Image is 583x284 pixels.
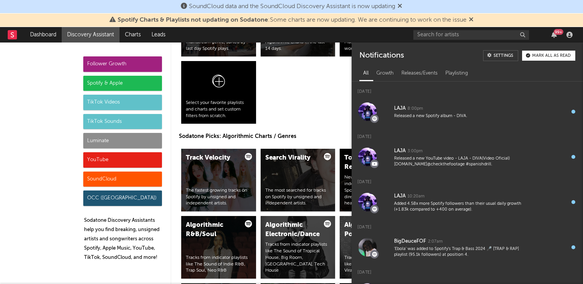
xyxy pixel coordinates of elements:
div: YouTube [83,152,162,168]
div: Track Velocity [186,153,238,163]
span: Dismiss [469,17,473,23]
a: Algorithmic Pop/IndieTracks from indicator playlists like The Sound of Indie Pop, Viral Pop, Bay ... [340,216,415,279]
a: Leads [146,27,171,43]
div: 8:00pm [408,106,423,112]
div: Growth [372,67,398,80]
div: TikTok Videos [83,95,162,110]
a: Discovery Assistant [62,27,120,43]
a: Track VelocityThe fastest growing tracks on Spotify by unsigned and independent artists. [181,149,256,211]
p: Sodatone Discovery Assistants help you find breaking, unsigned artists and songwriters across Spo... [84,216,162,262]
div: The most searched for tracks on Spotify by unsigned and independent artists. [265,187,331,207]
div: New unsigned and independent releases on Spotify that are being played directly by listeners, not... [344,174,410,207]
div: 'Ebola' was added to Spotify's Trap & Bass 2024 🎤 [TRAP & RAP] playlist (95.1k followers) at posi... [394,246,530,258]
a: Settings [483,50,518,61]
div: 2:07am [428,239,443,245]
a: Algorithmic R&B/SoulTracks from indicator playlists like The Sound of Indie R&B, Trap Soul, Neo R&B [181,216,256,279]
div: 3:00pm [408,148,423,154]
div: Released a new Spotify album - DIVA. [394,113,530,119]
div: [DATE] [352,217,583,232]
div: Playlisting [441,67,472,80]
a: Select your favorite playlists and charts and set custom filters from scratch. [181,61,256,124]
div: The fastest growing tracks on Spotify by unsigned and independent artists. [186,187,251,207]
div: LAJA [394,192,406,201]
a: Top New ReleasesNew unsigned and independent releases on Spotify that are being played directly b... [340,149,415,211]
span: : Some charts are now updating. We are continuing to work on the issue [118,17,467,23]
div: 10:20am [408,194,425,199]
div: Follower Growth [83,56,162,72]
div: [DATE] [352,127,583,142]
div: [DATE] [352,82,583,97]
div: Top New Releases [344,153,397,172]
a: Search ViralityThe most searched for tracks on Spotify by unsigned and independent artists. [261,149,335,211]
div: Algorithmic Electronic/Dance [265,221,318,239]
a: Algorithmic Electronic/DanceTracks from indicator playlists like The Sound of Tropical House, Big... [261,216,335,279]
a: LAJA8:00pmReleased a new Spotify album - DIVA. [352,97,583,127]
div: SoundCloud [83,172,162,187]
div: Releases/Events [398,67,441,80]
div: Algorithmic R&B/Soul [186,221,238,239]
a: Dashboard [25,27,62,43]
div: All [359,67,372,80]
div: 99 + [554,29,563,35]
div: Mark all as read [532,54,571,58]
div: Added 4.58x more Spotify followers than their usual daily growth (+1.83k compared to +400 on aver... [394,201,530,213]
div: Algorithmic Pop/Indie [344,221,397,239]
span: Spotify Charts & Playlists not updating on Sodatone [118,17,268,23]
span: SoundCloud data and the SoundCloud Discovery Assistant is now updating [189,3,395,10]
p: Sodatone Picks: Algorithmic Charts / Genres [179,132,497,141]
span: Dismiss [398,3,402,10]
div: OCC ([GEOGRAPHIC_DATA]) [83,190,162,206]
div: Tracks from indicator playlists like The Sound of Indie Pop, Viral Pop, Bay Area Indie [344,255,410,274]
a: BigDeuceFOF2:07am'Ebola' was added to Spotify's Trap & Bass 2024 🎤 [TRAP & RAP] playlist (95.1k f... [352,232,583,262]
div: [DATE] [352,172,583,187]
div: Notifications [359,50,404,61]
div: LAJA [394,146,406,156]
div: Tracks from indicator playlists like The Sound of Tropical House, Big Room, [GEOGRAPHIC_DATA], Te... [265,241,331,274]
a: LAJA10:20amAdded 4.58x more Spotify followers than their usual daily growth (+1.83k compared to +... [352,187,583,217]
button: 99+ [551,32,557,38]
div: Search Virality [265,153,318,163]
div: Luminate [83,133,162,148]
div: BigDeuceFOF [394,237,426,246]
div: Select your favorite playlists and charts and set custom filters from scratch. [186,100,251,119]
div: LAJA [394,104,406,113]
button: Mark all as read [522,51,575,61]
a: LAJA3:00pmReleased a new YouTube video - LAJA - DIVA(Video Oficial) [DOMAIN_NAME]@checkthefootage... [352,142,583,172]
a: Charts [120,27,146,43]
div: Spotify & Apple [83,76,162,91]
input: Search for artists [413,30,529,40]
div: [DATE] [352,262,583,277]
div: Settings [494,54,513,58]
div: Tracks from indicator playlists like The Sound of Indie R&B, Trap Soul, Neo R&B [186,255,251,274]
div: Released a new YouTube video - LAJA - DIVA(Video Oficial) [DOMAIN_NAME]@checkthefootage #spanishd... [394,156,530,168]
div: TikTok Sounds [83,114,162,129]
